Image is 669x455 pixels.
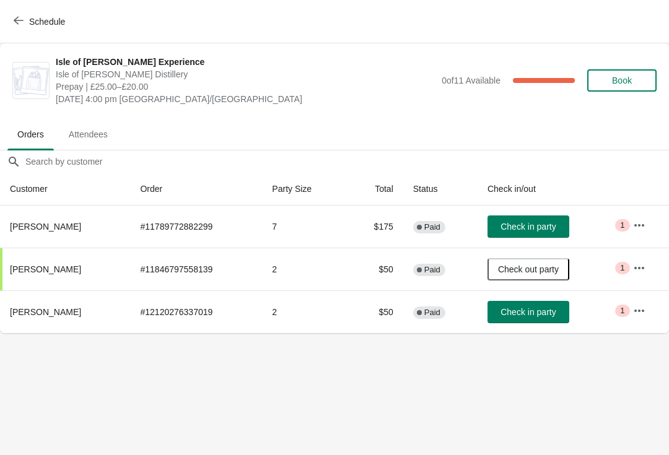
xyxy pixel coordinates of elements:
span: Check in party [501,307,556,317]
button: Book [587,69,657,92]
th: Order [130,173,262,206]
td: $175 [347,206,403,248]
td: $50 [347,248,403,290]
span: [PERSON_NAME] [10,222,81,232]
span: Paid [424,308,440,318]
span: 1 [620,220,624,230]
span: Attendees [59,123,118,145]
td: 7 [262,206,347,248]
th: Check in/out [478,173,623,206]
td: # 11846797558139 [130,248,262,290]
input: Search by customer [25,150,669,173]
span: Book [612,76,632,85]
span: Prepay | £25.00–£20.00 [56,80,435,93]
span: Isle of [PERSON_NAME] Experience [56,56,435,68]
span: Schedule [29,17,65,27]
td: # 11789772882299 [130,206,262,248]
button: Schedule [6,11,75,33]
td: 2 [262,290,347,333]
span: [DATE] 4:00 pm [GEOGRAPHIC_DATA]/[GEOGRAPHIC_DATA] [56,93,435,105]
td: $50 [347,290,403,333]
span: [PERSON_NAME] [10,307,81,317]
span: Isle of [PERSON_NAME] Distillery [56,68,435,80]
span: [PERSON_NAME] [10,264,81,274]
span: 1 [620,263,624,273]
span: 0 of 11 Available [442,76,501,85]
span: Check out party [498,264,559,274]
button: Check in party [488,301,569,323]
button: Check in party [488,215,569,238]
span: 1 [620,306,624,316]
span: Check in party [501,222,556,232]
span: Paid [424,265,440,275]
th: Party Size [262,173,347,206]
td: 2 [262,248,347,290]
th: Total [347,173,403,206]
button: Check out party [488,258,569,280]
span: Orders [7,123,54,145]
td: # 12120276337019 [130,290,262,333]
span: Paid [424,222,440,232]
img: Isle of Harris Gin Experience [13,66,49,95]
th: Status [403,173,478,206]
